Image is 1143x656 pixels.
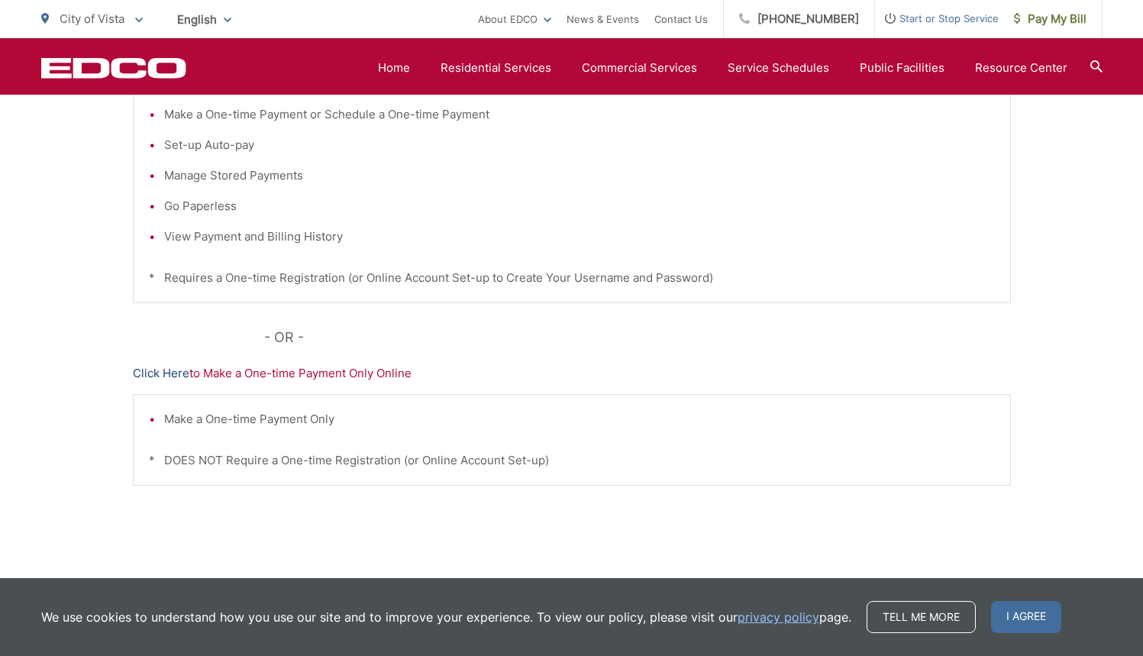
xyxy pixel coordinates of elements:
li: Manage Stored Payments [164,166,995,185]
a: Public Facilities [860,59,944,77]
a: EDCD logo. Return to the homepage. [41,57,186,79]
a: Home [378,59,410,77]
a: privacy policy [738,608,819,626]
a: Click Here [133,364,189,383]
span: English [166,6,243,33]
p: - OR - [264,326,1011,349]
li: View Payment and Billing History [164,228,995,246]
li: Set-up Auto-pay [164,136,995,154]
a: About EDCO [478,10,551,28]
p: We use cookies to understand how you use our site and to improve your experience. To view our pol... [41,608,851,626]
a: Service Schedules [728,59,829,77]
span: City of Vista [60,11,124,26]
li: Make a One-time Payment or Schedule a One-time Payment [164,105,995,124]
li: Go Paperless [164,197,995,215]
a: Contact Us [654,10,708,28]
a: News & Events [567,10,639,28]
a: Residential Services [441,59,551,77]
p: to Make a One-time Payment Only Online [133,364,1011,383]
span: Pay My Bill [1014,10,1086,28]
li: Make a One-time Payment Only [164,410,995,428]
a: Commercial Services [582,59,697,77]
a: Resource Center [975,59,1067,77]
p: * Requires a One-time Registration (or Online Account Set-up to Create Your Username and Password) [149,269,995,287]
p: * DOES NOT Require a One-time Registration (or Online Account Set-up) [149,451,995,470]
